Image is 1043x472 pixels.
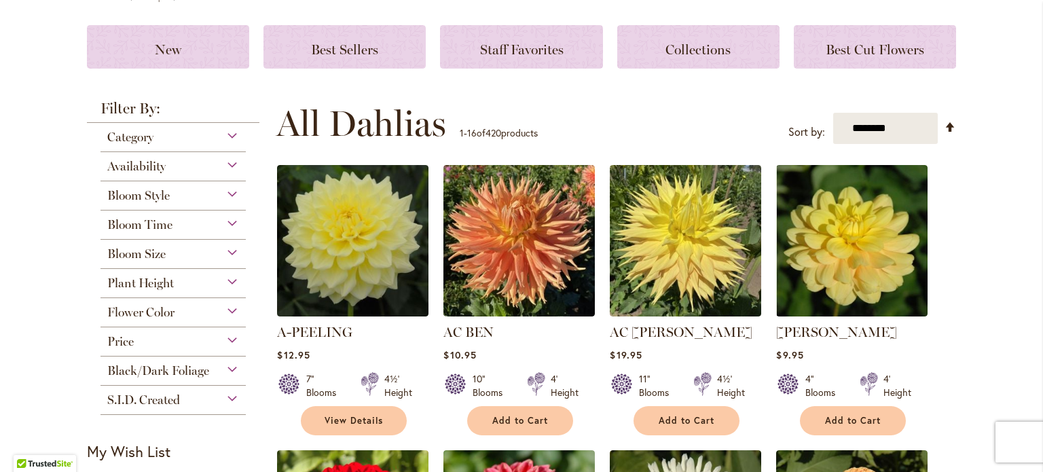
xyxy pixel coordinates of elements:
[883,372,911,399] div: 4' Height
[107,159,166,174] span: Availability
[788,120,825,145] label: Sort by:
[277,165,428,316] img: A-Peeling
[460,122,538,144] p: - of products
[480,41,564,58] span: Staff Favorites
[617,25,780,69] a: Collections
[610,348,642,361] span: $19.95
[610,165,761,316] img: AC Jeri
[473,372,511,399] div: 10" Blooms
[107,363,209,378] span: Black/Dark Foliage
[155,41,181,58] span: New
[486,126,501,139] span: 420
[665,41,731,58] span: Collections
[467,126,477,139] span: 16
[87,101,259,123] strong: Filter By:
[443,324,494,340] a: AC BEN
[717,372,745,399] div: 4½' Height
[87,25,249,69] a: New
[311,41,378,58] span: Best Sellers
[776,348,803,361] span: $9.95
[107,276,174,291] span: Plant Height
[460,126,464,139] span: 1
[443,306,595,319] a: AC BEN
[276,103,446,144] span: All Dahlias
[800,406,906,435] button: Add to Cart
[794,25,956,69] a: Best Cut Flowers
[107,334,134,349] span: Price
[107,188,170,203] span: Bloom Style
[610,306,761,319] a: AC Jeri
[825,415,881,426] span: Add to Cart
[776,306,928,319] a: AHOY MATEY
[277,348,310,361] span: $12.95
[107,130,153,145] span: Category
[107,393,180,407] span: S.I.D. Created
[467,406,573,435] button: Add to Cart
[826,41,924,58] span: Best Cut Flowers
[277,306,428,319] a: A-Peeling
[301,406,407,435] a: View Details
[551,372,579,399] div: 4' Height
[805,372,843,399] div: 4" Blooms
[107,305,175,320] span: Flower Color
[107,247,166,261] span: Bloom Size
[443,165,595,316] img: AC BEN
[776,165,928,316] img: AHOY MATEY
[263,25,426,69] a: Best Sellers
[492,415,548,426] span: Add to Cart
[277,324,352,340] a: A-PEELING
[10,424,48,462] iframe: Launch Accessibility Center
[639,372,677,399] div: 11" Blooms
[87,441,170,461] strong: My Wish List
[634,406,739,435] button: Add to Cart
[384,372,412,399] div: 4½' Height
[659,415,714,426] span: Add to Cart
[440,25,602,69] a: Staff Favorites
[610,324,752,340] a: AC [PERSON_NAME]
[776,324,897,340] a: [PERSON_NAME]
[325,415,383,426] span: View Details
[443,348,476,361] span: $10.95
[107,217,172,232] span: Bloom Time
[306,372,344,399] div: 7" Blooms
